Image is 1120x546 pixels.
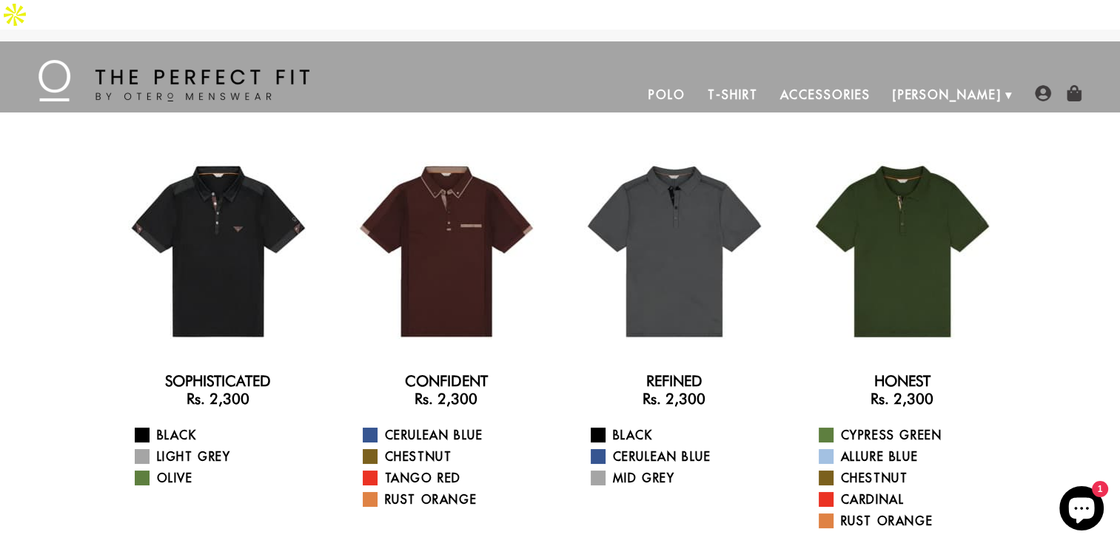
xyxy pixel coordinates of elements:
[1055,486,1108,534] inbox-online-store-chat: Shopify online store chat
[38,60,309,101] img: The Perfect Fit - by Otero Menswear - Logo
[800,390,1005,408] h3: Rs. 2,300
[591,426,777,444] a: Black
[135,469,321,487] a: Olive
[697,77,768,112] a: T-Shirt
[819,512,1005,530] a: Rust Orange
[819,491,1005,508] a: Cardinal
[591,448,777,465] a: Cerulean Blue
[819,426,1005,444] a: Cypress Green
[165,372,271,390] a: Sophisticated
[344,390,549,408] h3: Rs. 2,300
[363,469,549,487] a: Tango Red
[572,390,777,408] h3: Rs. 2,300
[405,372,488,390] a: Confident
[882,77,1013,112] a: [PERSON_NAME]
[819,469,1005,487] a: Chestnut
[768,77,881,112] a: Accessories
[363,426,549,444] a: Cerulean Blue
[637,77,697,112] a: Polo
[819,448,1005,465] a: Allure Blue
[1066,85,1082,101] img: shopping-bag-icon.png
[116,390,321,408] h3: Rs. 2,300
[874,372,930,390] a: Honest
[363,448,549,465] a: Chestnut
[591,469,777,487] a: Mid Grey
[1035,85,1051,101] img: user-account-icon.png
[135,426,321,444] a: Black
[363,491,549,508] a: Rust Orange
[646,372,702,390] a: Refined
[135,448,321,465] a: Light Grey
